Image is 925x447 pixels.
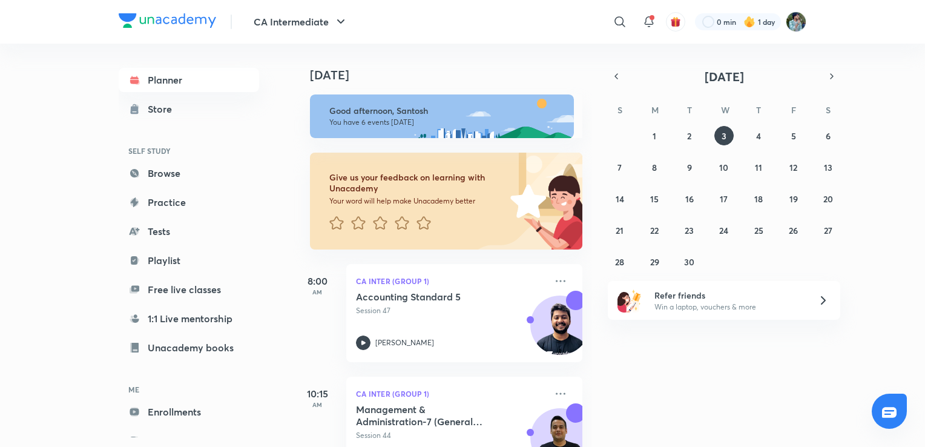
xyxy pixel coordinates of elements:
button: September 1, 2025 [645,126,664,145]
abbr: September 1, 2025 [653,130,656,142]
abbr: September 19, 2025 [789,193,798,205]
h4: [DATE] [310,68,594,82]
abbr: September 20, 2025 [823,193,833,205]
abbr: September 11, 2025 [755,162,762,173]
abbr: September 8, 2025 [652,162,657,173]
abbr: September 21, 2025 [616,225,624,236]
abbr: September 18, 2025 [754,193,763,205]
span: [DATE] [705,68,744,85]
abbr: September 16, 2025 [685,193,694,205]
abbr: September 10, 2025 [719,162,728,173]
img: feedback_image [469,153,582,250]
abbr: September 29, 2025 [650,256,659,268]
button: September 10, 2025 [714,157,734,177]
button: September 15, 2025 [645,189,664,208]
button: September 12, 2025 [784,157,803,177]
button: September 2, 2025 [680,126,699,145]
button: September 7, 2025 [610,157,630,177]
a: Tests [119,219,259,243]
button: September 22, 2025 [645,220,664,240]
img: Santosh Kumar Thakur [786,12,806,32]
a: Unacademy books [119,336,259,360]
abbr: September 15, 2025 [650,193,659,205]
button: avatar [666,12,685,31]
abbr: September 6, 2025 [826,130,831,142]
button: September 23, 2025 [680,220,699,240]
a: Free live classes [119,277,259,302]
abbr: September 14, 2025 [616,193,624,205]
p: AM [293,288,341,296]
h6: ME [119,379,259,400]
abbr: Friday [791,104,796,116]
h5: Management & Administration-7 (General Meeting) [356,403,507,428]
abbr: September 27, 2025 [824,225,832,236]
button: September 8, 2025 [645,157,664,177]
abbr: September 4, 2025 [756,130,761,142]
abbr: Monday [651,104,659,116]
abbr: September 3, 2025 [722,130,726,142]
img: Company Logo [119,13,216,28]
img: streak [743,16,755,28]
p: Your word will help make Unacademy better [329,196,506,206]
h6: Good afternoon, Santosh [329,105,563,116]
h6: SELF STUDY [119,141,259,161]
h6: Refer friends [654,289,803,302]
abbr: Sunday [617,104,622,116]
button: [DATE] [625,68,823,85]
a: Planner [119,68,259,92]
p: CA Inter (Group 1) [356,274,546,288]
img: Avatar [531,302,589,360]
a: 1:1 Live mentorship [119,306,259,331]
p: AM [293,401,341,408]
img: avatar [670,16,681,27]
abbr: Wednesday [721,104,729,116]
h6: Give us your feedback on learning with Unacademy [329,172,506,194]
abbr: September 28, 2025 [615,256,624,268]
button: September 26, 2025 [784,220,803,240]
abbr: September 30, 2025 [684,256,694,268]
button: September 25, 2025 [749,220,768,240]
p: [PERSON_NAME] [375,337,434,348]
p: Win a laptop, vouchers & more [654,302,803,313]
abbr: Tuesday [687,104,692,116]
a: Playlist [119,248,259,273]
a: Browse [119,161,259,185]
p: You have 6 events [DATE] [329,118,563,127]
abbr: September 12, 2025 [789,162,797,173]
abbr: September 13, 2025 [824,162,832,173]
button: September 3, 2025 [714,126,734,145]
abbr: September 24, 2025 [719,225,728,236]
abbr: September 22, 2025 [650,225,659,236]
p: CA Inter (Group 1) [356,386,546,401]
h5: Accounting Standard 5 [356,291,507,303]
abbr: September 9, 2025 [687,162,692,173]
abbr: September 7, 2025 [617,162,622,173]
button: September 29, 2025 [645,252,664,271]
abbr: September 17, 2025 [720,193,728,205]
button: September 20, 2025 [818,189,838,208]
button: September 6, 2025 [818,126,838,145]
abbr: Saturday [826,104,831,116]
a: Store [119,97,259,121]
abbr: September 26, 2025 [789,225,798,236]
button: September 17, 2025 [714,189,734,208]
abbr: Thursday [756,104,761,116]
button: September 28, 2025 [610,252,630,271]
a: Practice [119,190,259,214]
p: Session 44 [356,430,546,441]
button: September 18, 2025 [749,189,768,208]
button: CA Intermediate [246,10,355,34]
abbr: September 25, 2025 [754,225,763,236]
p: Session 47 [356,305,546,316]
h5: 8:00 [293,274,341,288]
a: Enrollments [119,400,259,424]
img: afternoon [310,94,574,138]
button: September 11, 2025 [749,157,768,177]
button: September 5, 2025 [784,126,803,145]
abbr: September 23, 2025 [685,225,694,236]
abbr: September 5, 2025 [791,130,796,142]
button: September 16, 2025 [680,189,699,208]
img: referral [617,288,642,313]
button: September 24, 2025 [714,220,734,240]
button: September 27, 2025 [818,220,838,240]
